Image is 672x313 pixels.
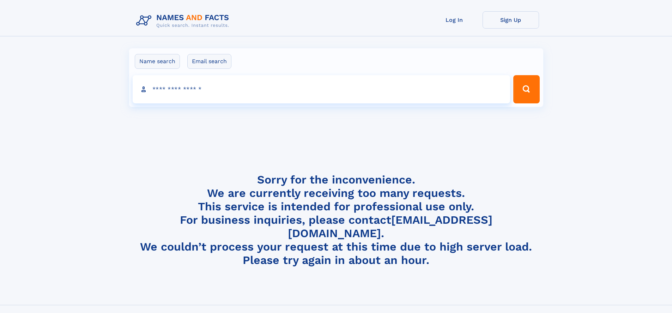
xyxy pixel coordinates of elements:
[187,54,231,69] label: Email search
[483,11,539,29] a: Sign Up
[288,213,492,240] a: [EMAIL_ADDRESS][DOMAIN_NAME]
[426,11,483,29] a: Log In
[513,75,539,103] button: Search Button
[135,54,180,69] label: Name search
[133,173,539,267] h4: Sorry for the inconvenience. We are currently receiving too many requests. This service is intend...
[133,11,235,30] img: Logo Names and Facts
[133,75,510,103] input: search input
